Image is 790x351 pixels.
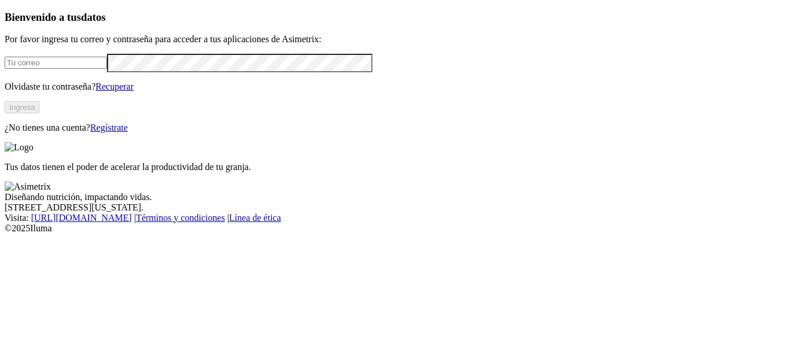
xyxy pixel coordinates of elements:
[90,123,128,132] a: Regístrate
[5,123,785,133] p: ¿No tienes una cuenta?
[81,11,106,23] span: datos
[95,82,134,91] a: Recuperar
[5,223,785,234] div: © 2025 Iluma
[5,142,34,153] img: Logo
[5,162,785,172] p: Tus datos tienen el poder de acelerar la productividad de tu granja.
[5,213,785,223] div: Visita : | |
[5,101,39,113] button: Ingresa
[31,213,132,223] a: [URL][DOMAIN_NAME]
[229,213,281,223] a: Línea de ética
[5,192,785,202] div: Diseñando nutrición, impactando vidas.
[5,82,785,92] p: Olvidaste tu contraseña?
[5,182,51,192] img: Asimetrix
[5,57,107,69] input: Tu correo
[5,11,785,24] h3: Bienvenido a tus
[5,34,785,45] p: Por favor ingresa tu correo y contraseña para acceder a tus aplicaciones de Asimetrix:
[5,202,785,213] div: [STREET_ADDRESS][US_STATE].
[136,213,225,223] a: Términos y condiciones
